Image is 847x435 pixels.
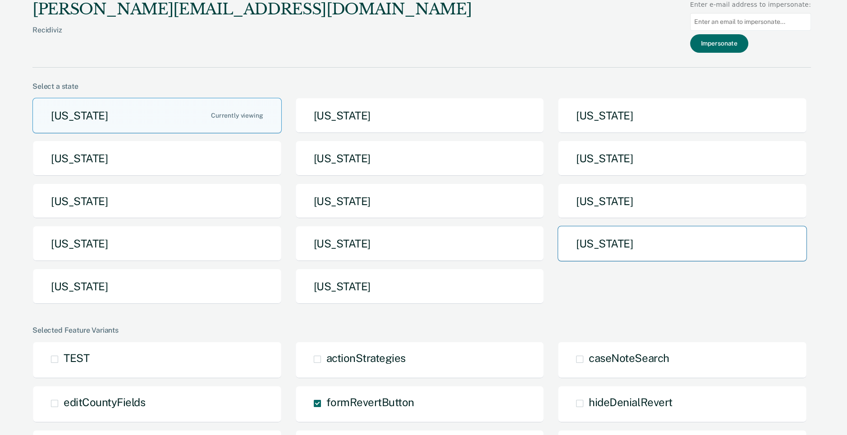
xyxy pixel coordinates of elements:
[32,141,282,176] button: [US_STATE]
[295,98,545,133] button: [US_STATE]
[690,13,811,31] input: Enter an email to impersonate...
[295,141,545,176] button: [US_STATE]
[32,26,472,49] div: Recidiviz
[326,352,406,364] span: actionStrategies
[558,183,807,219] button: [US_STATE]
[32,226,282,261] button: [US_STATE]
[558,226,807,261] button: [US_STATE]
[558,98,807,133] button: [US_STATE]
[64,396,145,408] span: editCountyFields
[589,352,669,364] span: caseNoteSearch
[32,269,282,304] button: [US_STATE]
[64,352,89,364] span: TEST
[326,396,414,408] span: formRevertButton
[32,82,811,91] div: Select a state
[589,396,672,408] span: hideDenialRevert
[295,226,545,261] button: [US_STATE]
[295,183,545,219] button: [US_STATE]
[295,269,545,304] button: [US_STATE]
[32,326,811,334] div: Selected Feature Variants
[32,98,282,133] button: [US_STATE]
[690,34,748,53] button: Impersonate
[558,141,807,176] button: [US_STATE]
[32,183,282,219] button: [US_STATE]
